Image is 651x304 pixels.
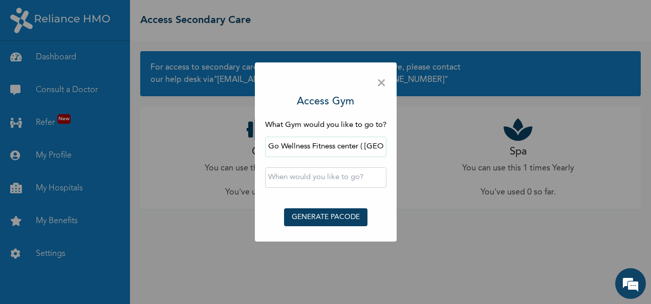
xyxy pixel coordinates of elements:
h3: Access Gym [297,94,354,110]
span: What Gym would you like to go to? [265,121,386,129]
button: GENERATE PACODE [284,208,367,226]
input: When would you like to go? [265,167,386,188]
input: Search by name or address [265,137,386,157]
span: × [377,73,386,94]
